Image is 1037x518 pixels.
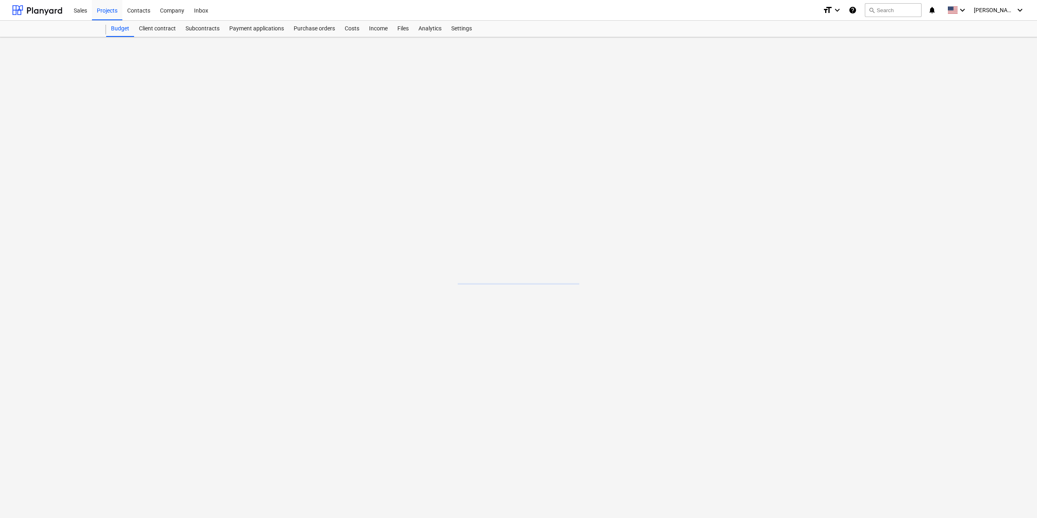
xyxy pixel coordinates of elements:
[823,5,832,15] i: format_size
[958,5,967,15] i: keyboard_arrow_down
[393,21,414,37] a: Files
[868,7,875,13] span: search
[974,7,1014,13] span: [PERSON_NAME]
[849,5,857,15] i: Knowledge base
[865,3,922,17] button: Search
[134,21,181,37] a: Client contract
[364,21,393,37] a: Income
[446,21,477,37] a: Settings
[1015,5,1025,15] i: keyboard_arrow_down
[224,21,289,37] a: Payment applications
[340,21,364,37] a: Costs
[832,5,842,15] i: keyboard_arrow_down
[414,21,446,37] a: Analytics
[181,21,224,37] a: Subcontracts
[106,21,134,37] a: Budget
[289,21,340,37] a: Purchase orders
[928,5,936,15] i: notifications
